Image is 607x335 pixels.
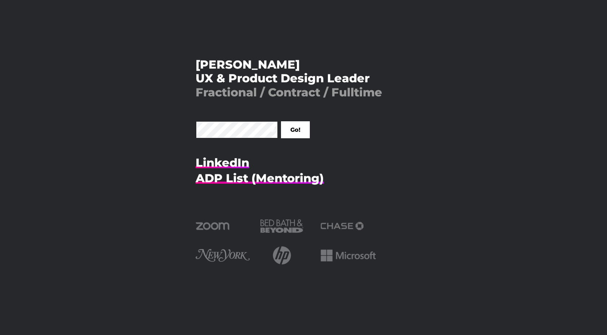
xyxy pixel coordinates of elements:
[196,171,324,185] a: ADP List (Mentoring)
[281,121,310,138] input: Go!
[196,85,382,99] span: Fractional / Contract / Fulltime
[196,58,412,100] h1: [PERSON_NAME] UX & Product Design Leader
[196,210,376,274] img: clientlogos.png
[196,156,249,170] a: LinkedIn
